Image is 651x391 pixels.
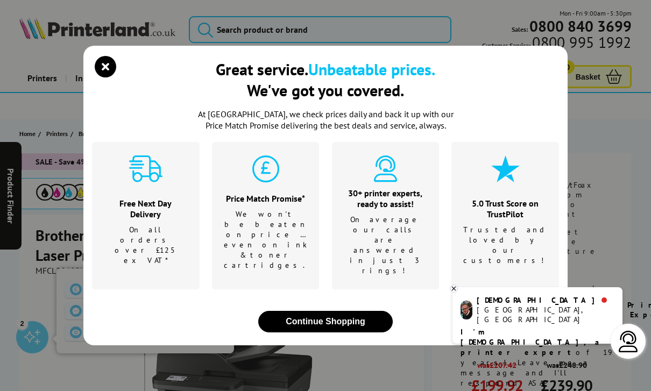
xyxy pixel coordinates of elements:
[258,311,393,332] button: close modal
[345,215,426,276] p: On average our calls are answered in just 3 rings!
[477,295,614,305] div: [DEMOGRAPHIC_DATA]
[308,59,435,80] b: Unbeatable prices.
[97,59,114,75] button: close modal
[345,188,426,209] div: 30+ printer experts, ready to assist!
[191,109,460,131] p: At [GEOGRAPHIC_DATA], we check prices daily and back it up with our Price Match Promise deliverin...
[224,209,308,271] p: We won't be beaten on price …even on ink & toner cartridges.
[461,327,614,388] p: of 19 years! Leave me a message and I'll respond ASAP
[216,59,435,101] div: Great service. We've got you covered.
[105,225,186,266] p: On all orders over £125 ex VAT*
[224,193,308,204] div: Price Match Promise*
[461,327,603,357] b: I'm [DEMOGRAPHIC_DATA], a printer expert
[105,198,186,219] div: Free Next Day Delivery
[477,305,614,324] div: [GEOGRAPHIC_DATA], [GEOGRAPHIC_DATA]
[463,225,548,266] p: Trusted and loved by our customers!
[618,331,639,352] img: user-headset-light.svg
[463,198,548,219] div: 5.0 Trust Score on TrustPilot
[461,301,472,319] img: chris-livechat.png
